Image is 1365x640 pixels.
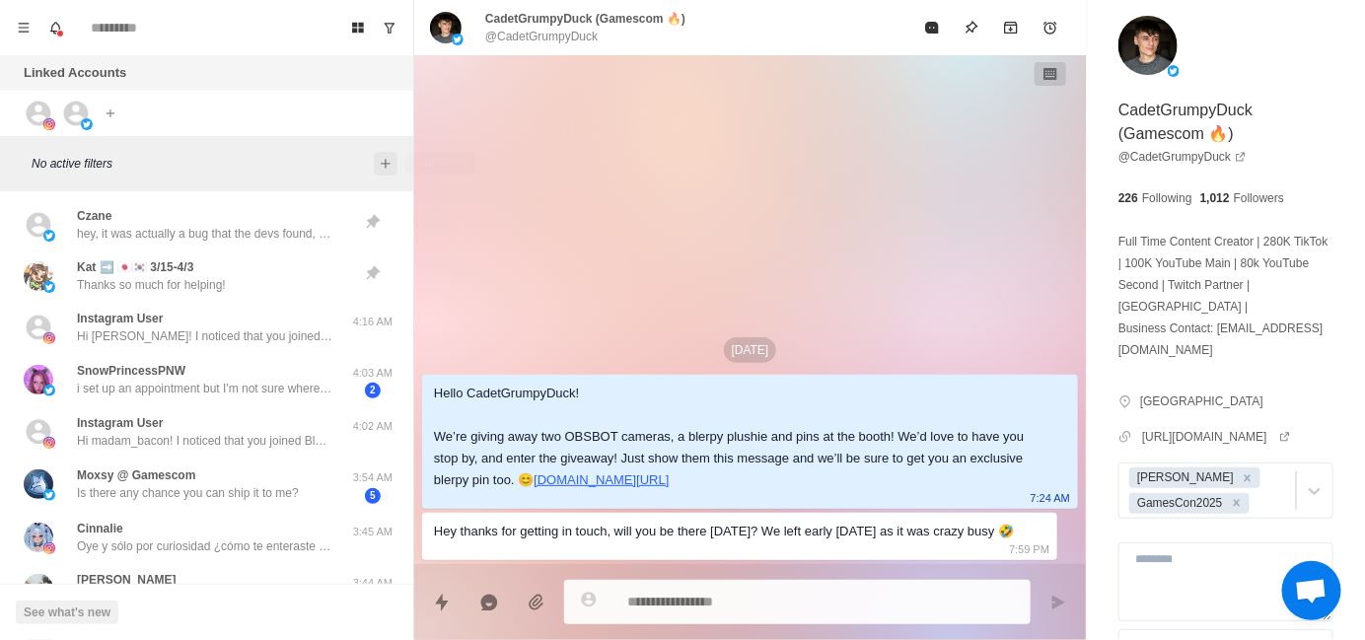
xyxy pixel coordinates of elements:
img: picture [43,332,55,344]
div: GamesCon2025 [1131,493,1226,514]
img: picture [43,281,55,293]
p: [DATE] [724,337,777,363]
img: picture [430,12,462,43]
button: Send message [1039,583,1078,622]
p: 3:45 AM [348,524,397,540]
img: picture [43,385,55,396]
p: Instagram User [77,414,163,432]
p: No active filters [32,155,374,173]
p: Hi madam_bacon! I noticed that you joined Blerp very recently, I'm Sebs and I'm part of the team.... [77,432,333,450]
img: picture [81,118,93,130]
img: picture [43,489,55,501]
p: Kat ➡️ 🇯🇵🇰🇷 3/15-4/3 [77,258,193,276]
p: Moxsy @ Gamescom [77,466,195,484]
button: Add account [99,102,122,125]
button: Archive [991,8,1031,47]
div: Remove Derek [1237,467,1258,488]
span: 2 [365,383,381,398]
button: Mark as read [912,8,952,47]
img: picture [24,365,53,394]
p: Hi [PERSON_NAME]! I noticed that you joined Blerp very recently, I'm Sebs and I'm part of the tea... [77,327,333,345]
button: Show unread conversations [374,12,405,43]
p: Instagram User [77,310,163,327]
button: Menu [8,12,39,43]
div: Remove GamesCon2025 [1226,493,1248,514]
button: Reply with AI [469,583,509,622]
p: Full Time Content Creator | 280K TikTok | 100K YouTube Main | 80k YouTube Second | Twitch Partner... [1118,231,1333,361]
p: Czane [77,207,111,225]
p: 4:02 AM [348,418,397,435]
div: Hello CadetGrumpyDuck! We’re giving away two OBSBOT cameras, a blerpy plushie and pins at the boo... [434,383,1035,491]
img: picture [43,542,55,554]
button: Board View [342,12,374,43]
button: Add reminder [1031,8,1070,47]
button: Add media [517,583,556,622]
p: [GEOGRAPHIC_DATA] [1140,392,1263,410]
a: @CadetGrumpyDuck [1118,148,1247,166]
a: Open chat [1282,561,1341,620]
button: See what's new [16,601,118,624]
p: SnowPrincessPNW [77,362,185,380]
p: CadetGrumpyDuck (Gamescom 🔥) [485,10,685,28]
img: picture [24,469,53,499]
p: @CadetGrumpyDuck [485,28,598,45]
button: Pin [952,8,991,47]
p: 4:16 AM [348,314,397,330]
a: [DOMAIN_NAME][URL] [534,472,669,487]
p: hey, it was actually a bug that the devs found, they had pushed up a short-term fix while they pa... [77,225,333,243]
p: Followers [1234,189,1284,207]
p: Following [1142,189,1192,207]
p: CadetGrumpyDuck (Gamescom 🔥) [1118,99,1333,146]
a: [URL][DOMAIN_NAME] [1142,428,1291,446]
p: 4:03 AM [348,365,397,382]
div: [PERSON_NAME] [1131,467,1237,488]
p: 3:54 AM [348,469,397,486]
p: Is there any chance you can ship it to me? [77,484,299,502]
p: 1,012 [1200,189,1230,207]
p: 7:24 AM [1031,487,1070,509]
p: i set up an appointment but I'm not sure where I'm supposed to go [77,380,333,397]
p: Thanks so much for helping! [77,276,226,294]
img: picture [24,574,53,604]
button: Notifications [39,12,71,43]
img: picture [43,230,55,242]
p: Oye y sólo por curiosidad ¿cómo te enteraste de [PERSON_NAME]? [77,537,333,555]
img: picture [24,523,53,552]
button: Add filters [374,152,397,176]
img: picture [452,34,464,45]
img: picture [43,437,55,449]
span: 5 [365,488,381,504]
div: Hey thanks for getting in touch, will you be there [DATE]? We left early [DATE] as it was crazy b... [434,521,1014,542]
p: [PERSON_NAME] [77,571,177,589]
p: 226 [1118,189,1138,207]
p: 7:59 PM [1009,538,1049,560]
img: picture [1168,65,1180,77]
p: Cinnalie [77,520,123,537]
p: Linked Accounts [24,63,126,83]
p: 3:44 AM [348,575,397,592]
img: picture [1118,16,1178,75]
img: picture [24,261,53,291]
img: picture [43,118,55,130]
button: Quick replies [422,583,462,622]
